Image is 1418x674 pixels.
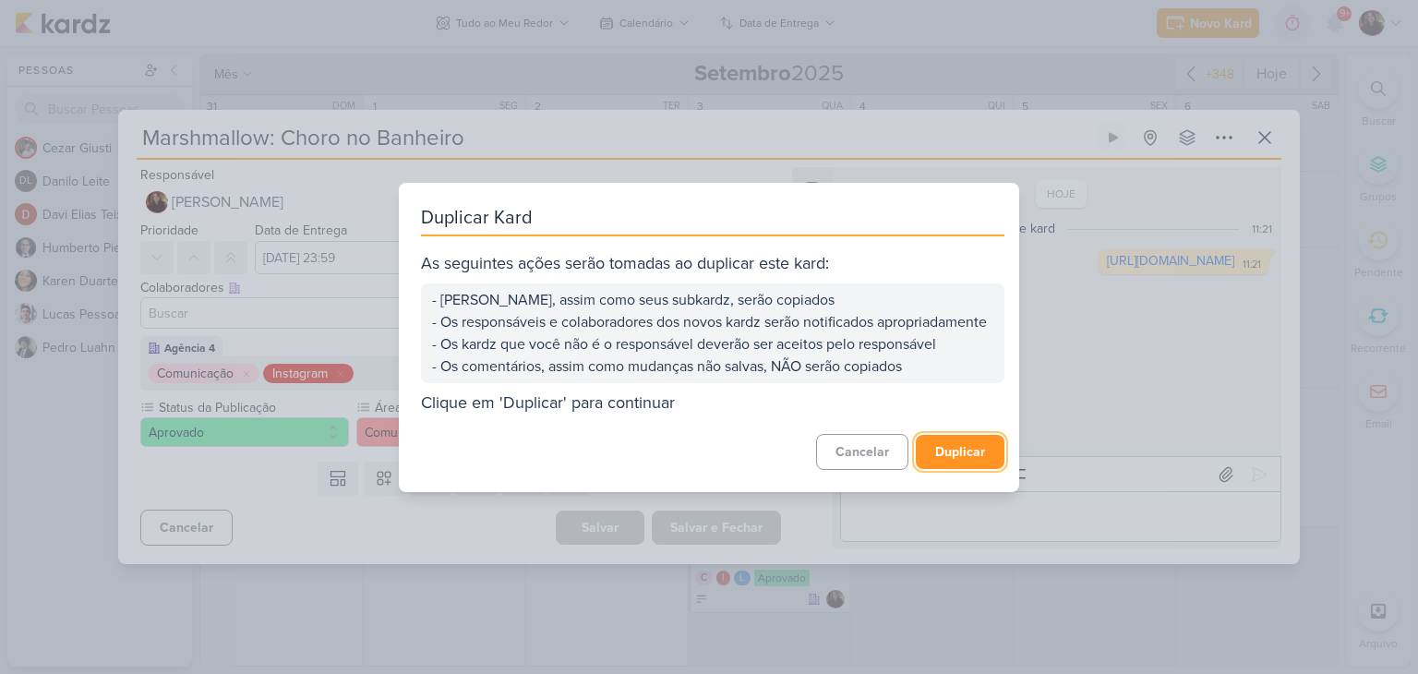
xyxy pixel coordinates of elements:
div: As seguintes ações serão tomadas ao duplicar este kard: [421,251,1004,276]
div: - [PERSON_NAME], assim como seus subkardz, serão copiados - Os responsáveis e colaboradores dos n... [421,283,1004,383]
div: Duplicar Kard [421,205,1004,236]
div: Clique em 'Duplicar' para continuar [421,391,1004,415]
button: Cancelar [816,434,908,470]
button: Duplicar [916,435,1004,469]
